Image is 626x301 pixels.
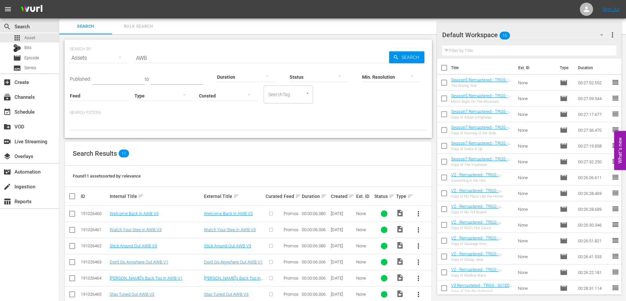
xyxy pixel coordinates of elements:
[451,109,511,119] a: Season7 Remastered - TRGS - S07E04 - Adopt-a-Highway
[204,276,263,286] a: [PERSON_NAME]'s Back Too In AWB V1
[451,242,513,246] div: Copy of Sausage Envy
[284,292,299,297] span: Promos
[499,29,510,42] span: 16
[16,2,47,17] img: ans4CAIJ8jUAAAAAAAAAAAAAAAAAAAAAAAAgQb4GAAAAAAAAAAAAAAAAAAAAAAAAJMjXAAAAAAAAAAAAAAAAAAAAAAAAgAT5G...
[609,31,616,39] span: more_vert
[575,170,612,185] td: 00:26:06.611
[396,209,404,217] span: Video
[389,51,424,63] button: Search
[13,34,21,42] span: Asset
[411,270,426,286] button: more_vert
[411,206,426,222] button: more_vert
[13,54,21,62] span: Episode
[116,23,161,30] span: Bulk Search
[560,237,568,245] span: Episode
[612,205,619,213] span: reorder
[451,141,511,150] a: Season7 Remastered - TRGS - S07E02 - Swiss It Up
[119,150,129,157] span: 11
[612,284,619,292] span: reorder
[396,274,404,282] span: Video
[451,204,501,214] a: V2 - Remastered - TRGS - S15E04 - No Tell Boatel
[451,84,513,88] div: The Driving Test
[302,227,329,232] div: 00:00:06.006
[3,183,11,191] span: Ingestion
[515,91,557,106] td: None
[414,226,422,234] span: more_vert
[575,280,612,296] td: 00:28:31.114
[331,276,354,281] div: [DATE]
[284,227,299,232] span: Promos
[396,290,404,298] span: Video
[302,243,329,248] div: 00:00:06.080
[302,292,329,297] div: 00:00:06.006
[451,226,513,230] div: Copy of Red's Hot Sauce
[575,122,612,138] td: 00:27:36.470
[451,289,513,293] div: Copy of The Big Outboard
[24,35,35,41] span: Asset
[284,260,299,264] span: Promos
[515,249,557,264] td: None
[451,210,513,214] div: Copy of No Tell Boatel
[24,55,39,61] span: Episode
[3,108,11,116] span: Schedule
[575,185,612,201] td: 00:26:28.469
[356,194,372,199] div: Ext. ID
[24,44,32,51] span: Bits
[233,193,239,199] span: sort
[451,131,513,135] div: Copy of Running of the Bulls
[451,273,513,278] div: Copy of Mailbox Wars
[451,235,501,245] a: V2 - Remastered - TRGS - S10E01 - Sausage Envy
[560,158,568,166] span: Episode
[514,59,556,77] th: Ext. ID
[612,268,619,276] span: reorder
[451,59,515,77] th: Title
[302,211,329,216] div: 00:00:06.080
[451,188,501,203] a: V2 - Remastered - TRGS - S15E10 - No Place Like the Home
[575,201,612,217] td: 00:26:28.689
[451,194,513,199] div: Copy of No Place Like the Home
[612,189,619,197] span: reorder
[81,276,108,281] div: 191026464
[560,221,568,229] span: Episode
[515,75,557,91] td: None
[331,292,354,297] div: [DATE]
[451,99,513,104] div: Men's Night On The Mountain
[70,76,91,82] span: Published:
[612,221,619,229] span: reorder
[13,44,21,52] div: Bits
[414,242,422,250] span: more_vert
[560,142,568,150] span: Episode
[575,249,612,264] td: 00:26:41.533
[81,227,108,232] div: 191026461
[560,126,568,134] span: Episode
[331,260,354,264] div: [DATE]
[411,254,426,270] button: more_vert
[515,201,557,217] td: None
[560,189,568,197] span: Episode
[70,49,128,67] div: Assets
[515,154,557,170] td: None
[374,192,394,200] div: Status
[451,147,513,151] div: Copy of Swiss It Up
[612,236,619,244] span: reorder
[560,268,568,276] span: Episode
[266,194,282,199] div: Curated
[3,78,11,86] span: Create
[331,227,354,232] div: [DATE]
[451,156,511,166] a: Season7 Remastered - TRGS - S07E03 - The Implosion
[3,93,11,101] span: Channels
[63,23,108,30] span: Search
[451,172,509,182] a: V2 - Remastered - TRGS - S11E10 - Something in the Heir
[4,5,12,13] span: menu
[609,27,616,43] button: more_vert
[81,211,108,216] div: 191026460
[331,243,354,248] div: [DATE]
[399,51,424,63] span: Search
[110,192,202,200] div: Internal Title
[3,198,11,205] span: Reports
[515,264,557,280] td: None
[356,211,372,216] div: None
[110,243,157,248] a: Stick Around Out AWB V3
[515,280,557,296] td: None
[612,157,619,165] span: reorder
